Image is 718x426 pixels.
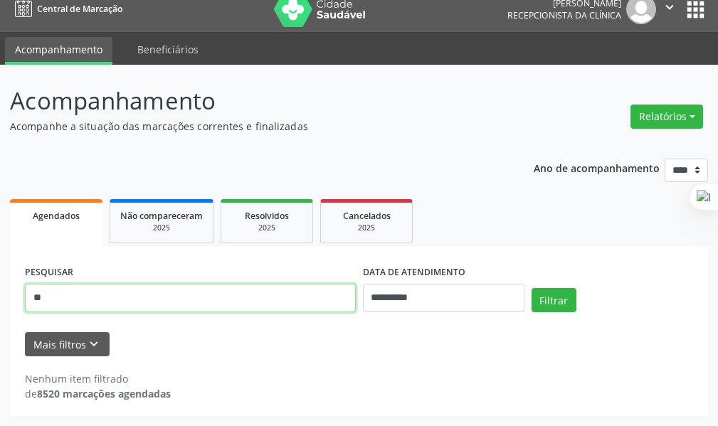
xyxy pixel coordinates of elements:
[630,105,703,129] button: Relatórios
[127,37,208,62] a: Beneficiários
[37,387,171,400] strong: 8520 marcações agendadas
[25,371,171,386] div: Nenhum item filtrado
[532,288,576,312] button: Filtrar
[363,262,465,284] label: DATA DE ATENDIMENTO
[331,223,402,233] div: 2025
[5,37,112,65] a: Acompanhamento
[33,210,80,222] span: Agendados
[534,159,660,176] p: Ano de acompanhamento
[231,223,302,233] div: 2025
[245,210,289,222] span: Resolvidos
[507,9,621,21] span: Recepcionista da clínica
[10,83,499,119] p: Acompanhamento
[25,386,171,401] div: de
[10,119,499,134] p: Acompanhe a situação das marcações correntes e finalizadas
[86,336,102,352] i: keyboard_arrow_down
[120,223,203,233] div: 2025
[37,3,122,15] span: Central de Marcação
[120,210,203,222] span: Não compareceram
[25,262,73,284] label: PESQUISAR
[25,332,110,357] button: Mais filtroskeyboard_arrow_down
[343,210,391,222] span: Cancelados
